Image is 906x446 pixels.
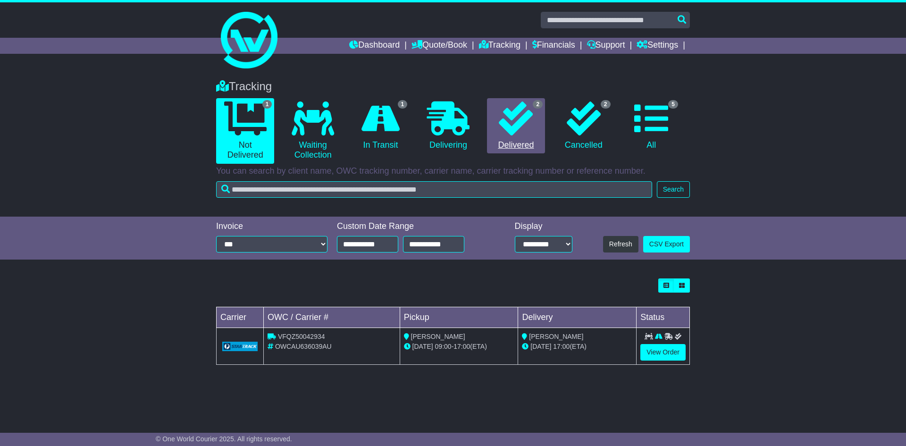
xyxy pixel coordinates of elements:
span: 2 [601,100,611,109]
span: OWCAU636039AU [275,343,332,350]
span: 2 [533,100,543,109]
a: 1 Not Delivered [216,98,274,164]
span: [DATE] [530,343,551,350]
a: Delivering [419,98,477,154]
td: Carrier [217,307,264,328]
div: Display [515,221,572,232]
div: Tracking [211,80,695,93]
p: You can search by client name, OWC tracking number, carrier name, carrier tracking number or refe... [216,166,690,177]
span: [PERSON_NAME] [529,333,583,340]
a: CSV Export [643,236,690,252]
a: Waiting Collection [284,98,342,164]
a: Settings [637,38,678,54]
span: © One World Courier 2025. All rights reserved. [156,435,292,443]
a: 1 In Transit [352,98,410,154]
a: Quote/Book [411,38,467,54]
td: OWC / Carrier # [264,307,400,328]
button: Refresh [603,236,638,252]
div: Custom Date Range [337,221,488,232]
span: 5 [668,100,678,109]
a: Tracking [479,38,520,54]
span: 17:00 [453,343,470,350]
a: 2 Cancelled [554,98,612,154]
a: 5 All [622,98,680,154]
a: Dashboard [349,38,400,54]
span: VFQZ50042934 [278,333,325,340]
button: Search [657,181,690,198]
div: Invoice [216,221,327,232]
span: 17:00 [553,343,570,350]
span: 1 [398,100,408,109]
td: Status [637,307,690,328]
div: - (ETA) [404,342,514,352]
span: [PERSON_NAME] [411,333,465,340]
span: [DATE] [412,343,433,350]
div: (ETA) [522,342,632,352]
span: 1 [262,100,272,109]
span: 09:00 [435,343,452,350]
a: Financials [532,38,575,54]
a: 2 Delivered [487,98,545,154]
a: Support [587,38,625,54]
td: Delivery [518,307,637,328]
img: GetCarrierServiceLogo [222,342,258,351]
a: View Order [640,344,686,361]
td: Pickup [400,307,518,328]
